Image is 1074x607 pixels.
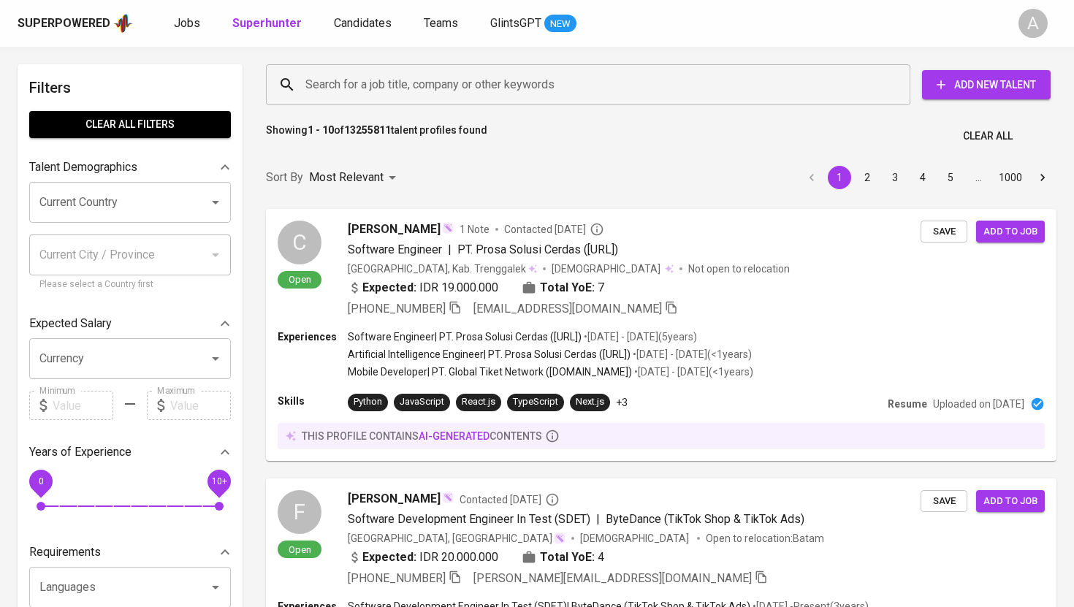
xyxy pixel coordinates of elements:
span: Add New Talent [934,76,1039,94]
div: IDR 20.000.000 [348,549,498,566]
p: Expected Salary [29,315,112,332]
span: Contacted [DATE] [504,222,604,237]
p: Sort By [266,169,303,186]
img: magic_wand.svg [554,532,565,544]
img: magic_wand.svg [442,492,454,503]
div: … [967,170,990,185]
span: Contacted [DATE] [460,492,560,507]
p: Artificial Intelligence Engineer | PT. Prosa Solusi Cerdas ([URL]) [348,347,631,362]
button: Go to page 4 [911,166,934,189]
div: Expected Salary [29,309,231,338]
p: Open to relocation : Batam [706,531,824,546]
a: Candidates [334,15,395,33]
span: Save [928,493,960,510]
nav: pagination navigation [798,166,1056,189]
div: Years of Experience [29,438,231,467]
span: | [596,511,600,528]
p: Talent Demographics [29,159,137,176]
div: IDR 19.000.000 [348,279,498,297]
div: Superpowered [18,15,110,32]
span: Save [928,224,960,240]
p: Requirements [29,543,101,561]
button: Go to page 3 [883,166,907,189]
span: [PERSON_NAME] [348,490,441,508]
p: Software Engineer | PT. Prosa Solusi Cerdas ([URL]) [348,329,582,344]
p: Years of Experience [29,443,132,461]
a: Superhunter [232,15,305,33]
span: [DEMOGRAPHIC_DATA] [552,261,663,276]
button: Clear All filters [29,111,231,138]
span: NEW [544,17,576,31]
span: [PERSON_NAME] [348,221,441,238]
div: Most Relevant [309,164,401,191]
div: [GEOGRAPHIC_DATA], [GEOGRAPHIC_DATA] [348,531,565,546]
button: Save [921,490,967,513]
button: Go to page 2 [856,166,879,189]
span: Teams [424,16,458,30]
button: Go to page 5 [939,166,962,189]
p: Experiences [278,329,348,344]
span: 7 [598,279,604,297]
div: Python [354,395,382,409]
span: Add to job [983,224,1037,240]
button: Add New Talent [922,70,1051,99]
p: Skills [278,394,348,408]
div: React.js [462,395,495,409]
span: | [448,241,452,259]
a: GlintsGPT NEW [490,15,576,33]
input: Value [53,391,113,420]
b: 1 - 10 [308,124,334,136]
button: Open [205,348,226,369]
p: this profile contains contents [302,429,542,443]
button: page 1 [828,166,851,189]
span: Add to job [983,493,1037,510]
div: [GEOGRAPHIC_DATA], Kab. Trenggalek [348,261,537,276]
span: PT. Prosa Solusi Cerdas ([URL]) [457,243,618,256]
div: Next.js [576,395,604,409]
div: JavaScript [400,395,444,409]
input: Value [170,391,231,420]
span: [PHONE_NUMBER] [348,571,446,585]
img: app logo [113,12,133,34]
span: [PHONE_NUMBER] [348,302,446,316]
b: Superhunter [232,16,302,30]
a: Jobs [174,15,203,33]
span: Software Development Engineer In Test (SDET) [348,512,590,526]
div: C [278,221,321,264]
p: Resume [888,397,927,411]
b: 13255811 [344,124,391,136]
h6: Filters [29,76,231,99]
p: Uploaded on [DATE] [933,397,1024,411]
button: Open [205,577,226,598]
button: Save [921,221,967,243]
div: Talent Demographics [29,153,231,182]
button: Go to page 1000 [994,166,1027,189]
span: AI-generated [419,430,490,442]
p: Most Relevant [309,169,384,186]
span: [PERSON_NAME][EMAIL_ADDRESS][DOMAIN_NAME] [473,571,752,585]
div: TypeScript [513,395,558,409]
p: Mobile Developer | PT. Global Tiket Network ([DOMAIN_NAME]) [348,364,632,379]
p: Not open to relocation [688,261,790,276]
b: Expected: [362,279,416,297]
button: Add to job [976,221,1045,243]
span: Software Engineer [348,243,442,256]
span: GlintsGPT [490,16,541,30]
p: +3 [616,395,628,410]
button: Add to job [976,490,1045,513]
div: F [278,490,321,534]
span: Open [283,543,317,556]
div: Requirements [29,538,231,567]
a: Superpoweredapp logo [18,12,133,34]
a: Teams [424,15,461,33]
button: Go to next page [1031,166,1054,189]
span: [EMAIL_ADDRESS][DOMAIN_NAME] [473,302,662,316]
svg: By Batam recruiter [590,222,604,237]
p: • [DATE] - [DATE] ( <1 years ) [631,347,752,362]
img: magic_wand.svg [442,222,454,234]
span: [DEMOGRAPHIC_DATA] [580,531,691,546]
p: Please select a Country first [39,278,221,292]
button: Open [205,192,226,213]
b: Total YoE: [540,549,595,566]
p: • [DATE] - [DATE] ( <1 years ) [632,364,753,379]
